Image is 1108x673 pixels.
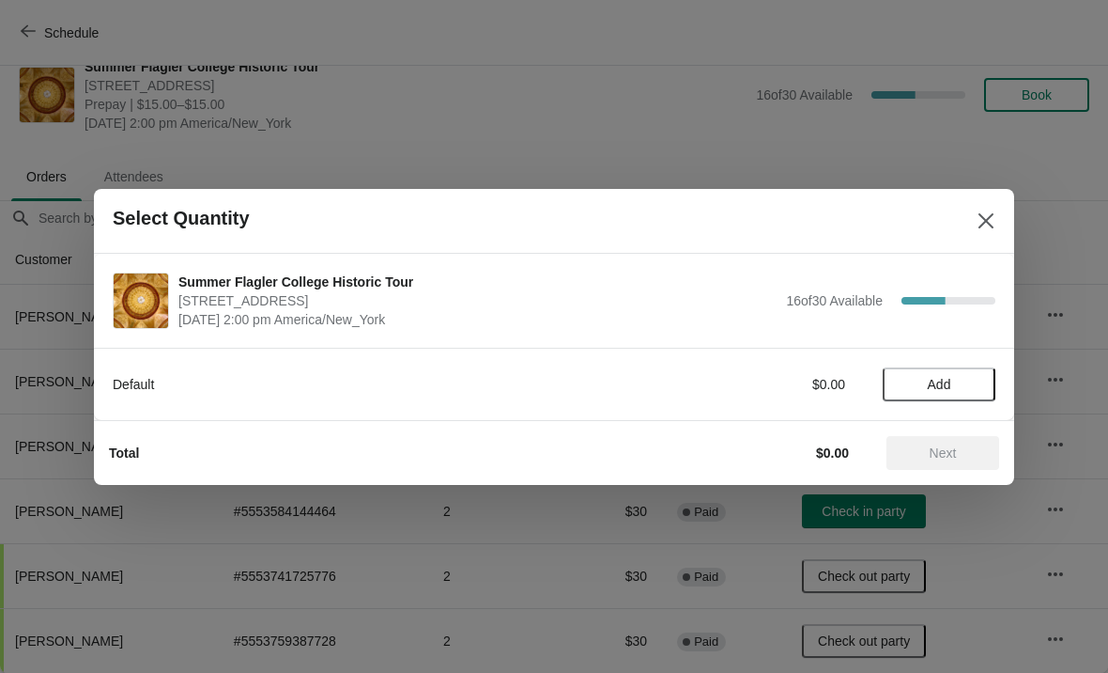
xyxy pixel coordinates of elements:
[113,375,634,394] div: Default
[178,310,777,329] span: [DATE] 2:00 pm America/New_York
[114,274,168,328] img: Summer Flagler College Historic Tour | 74 King Street, St. Augustine, FL, USA | September 4 | 2:0...
[928,377,951,392] span: Add
[883,368,995,401] button: Add
[109,446,139,461] strong: Total
[671,375,845,394] div: $0.00
[113,208,250,229] h2: Select Quantity
[178,291,777,310] span: [STREET_ADDRESS]
[786,293,883,308] span: 16 of 30 Available
[816,446,849,461] strong: $0.00
[969,204,1003,238] button: Close
[178,273,777,291] span: Summer Flagler College Historic Tour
